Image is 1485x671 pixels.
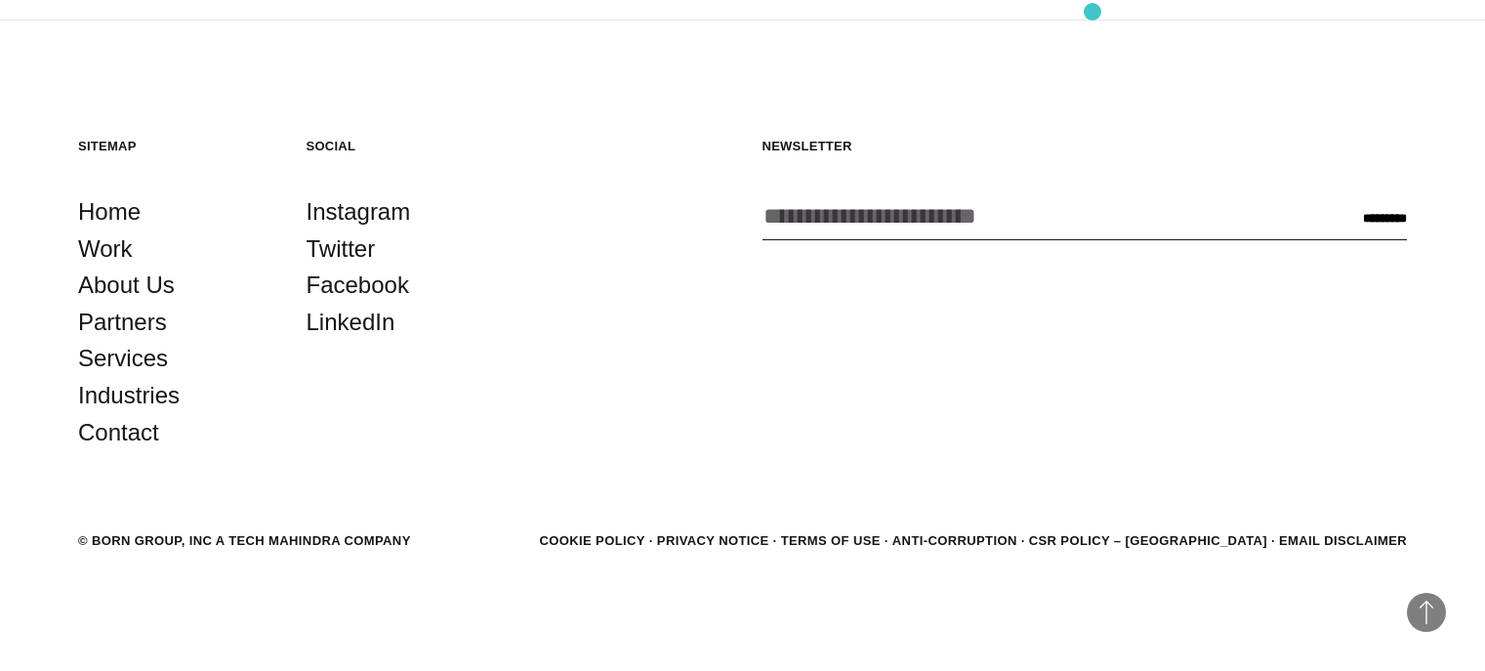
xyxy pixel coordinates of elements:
a: Privacy Notice [657,533,769,548]
a: Home [78,193,141,231]
a: Facebook [307,267,409,304]
a: Terms of Use [781,533,881,548]
a: Twitter [307,231,376,268]
button: Back to Top [1407,593,1446,632]
a: Work [78,231,133,268]
a: Contact [78,414,159,451]
div: © BORN GROUP, INC A Tech Mahindra Company [78,531,411,551]
h5: Sitemap [78,138,268,154]
h5: Social [307,138,496,154]
a: LinkedIn [307,304,395,341]
a: Industries [78,377,180,414]
a: Services [78,340,168,377]
a: Cookie Policy [539,533,644,548]
a: Partners [78,304,167,341]
h5: Newsletter [763,138,1408,154]
a: Instagram [307,193,411,231]
a: CSR POLICY – [GEOGRAPHIC_DATA] [1029,533,1267,548]
a: About Us [78,267,175,304]
a: Email Disclaimer [1279,533,1407,548]
a: Anti-Corruption [892,533,1017,548]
